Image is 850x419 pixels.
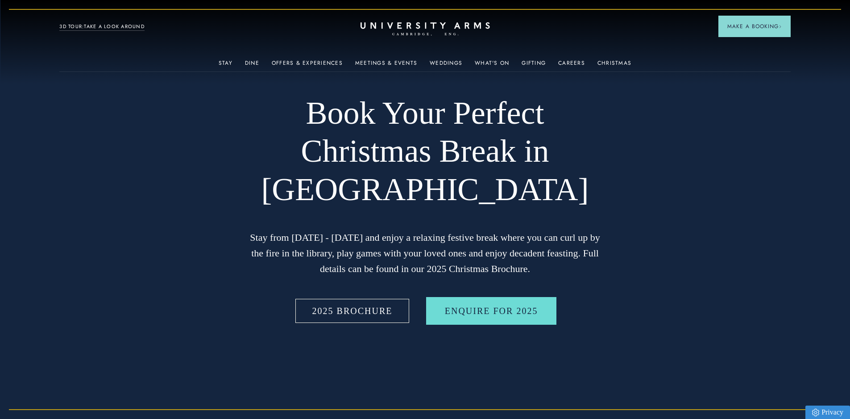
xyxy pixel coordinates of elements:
[718,16,791,37] button: Make a BookingArrow icon
[219,60,232,71] a: Stay
[779,25,782,28] img: Arrow icon
[247,230,604,277] p: Stay from [DATE] - [DATE] and enjoy a relaxing festive break where you can curl up by the fire in...
[426,297,557,325] a: Enquire for 2025
[805,406,850,419] a: Privacy
[727,22,782,30] span: Make a Booking
[272,60,343,71] a: Offers & Experiences
[597,60,631,71] a: Christmas
[245,60,259,71] a: Dine
[558,60,585,71] a: Careers
[430,60,462,71] a: Weddings
[475,60,509,71] a: What's On
[522,60,546,71] a: Gifting
[355,60,417,71] a: Meetings & Events
[294,297,411,325] a: 2025 BROCHURE
[361,22,490,36] a: Home
[247,94,604,209] h1: Book Your Perfect Christmas Break in [GEOGRAPHIC_DATA]
[812,409,819,416] img: Privacy
[59,23,145,31] a: 3D TOUR:TAKE A LOOK AROUND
